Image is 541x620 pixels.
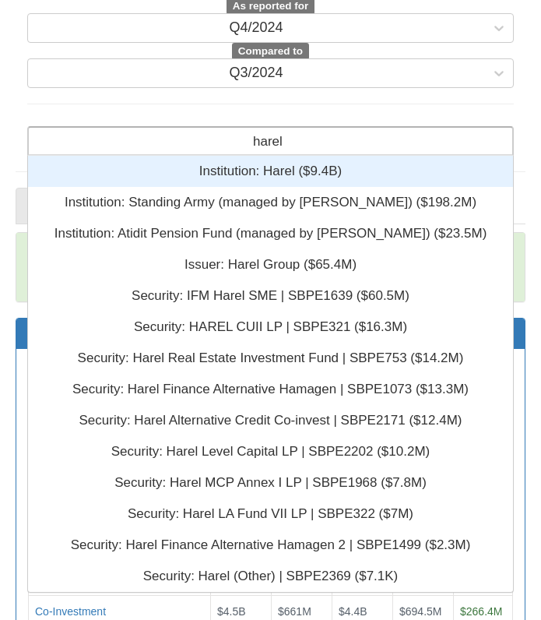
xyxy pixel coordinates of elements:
[217,604,246,617] span: $4.5B
[28,280,513,312] div: Security: ‎IFM Harel SME | SBPE1639 ‎($60.5M)‏
[28,156,513,187] div: Institution: ‎Harel ‎($9.4B)‏
[28,312,513,343] div: Security: ‎HAREL CUII LP | SBPE321 ‎($16.3M)‏
[28,436,513,467] div: Security: ‎Harel Level Capital LP | SBPE2202 ‎($10.2M)‏
[28,156,513,592] div: grid
[278,604,311,617] span: $661M
[28,561,513,592] div: Security: ‎Harel (Other) | SBPE2369 ‎($7.1K)‏
[28,187,513,218] div: Institution: ‎Standing Army (managed by [PERSON_NAME]) ‎($198.2M)‏
[229,20,283,36] div: Q4/2024
[35,603,106,618] button: Co-Investment
[28,249,513,280] div: Issuer: ‎Harel Group ‎($65.4M)‏
[28,498,513,530] div: Security: ‎Harel LA Fund VII LP | SBPE322 ‎($7M)‏
[229,65,283,81] div: Q3/2024
[28,343,513,374] div: Security: ‎Harel Real Estate Investment Fund | SBPE753 ‎($14.2M)‏
[28,530,513,561] div: Security: ‎Harel Finance Alternative Hamagen 2 | SBPE1499 ‎($2.3M)‏
[28,374,513,405] div: Security: ‎Harel Finance Alternative Hamagen | SBPE1073 ‎($13.3M)‏
[28,218,513,249] div: Institution: ‎Atidit Pension Fund (managed by [PERSON_NAME]) ‎($23.5M)‏
[16,188,183,225] a: Category Breakdown
[28,405,513,436] div: Security: ‎Harel Alternative Credit Co-invest | SBPE2171 ‎($12.4M)‏
[28,467,513,498] div: Security: ‎Harel MCP Annex I LP | SBPE1968 ‎($7.8M)‏
[232,43,309,60] span: Compared to
[399,604,441,617] span: $694.5M
[460,604,502,617] span: $266.4M
[339,604,367,617] span: $4.4B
